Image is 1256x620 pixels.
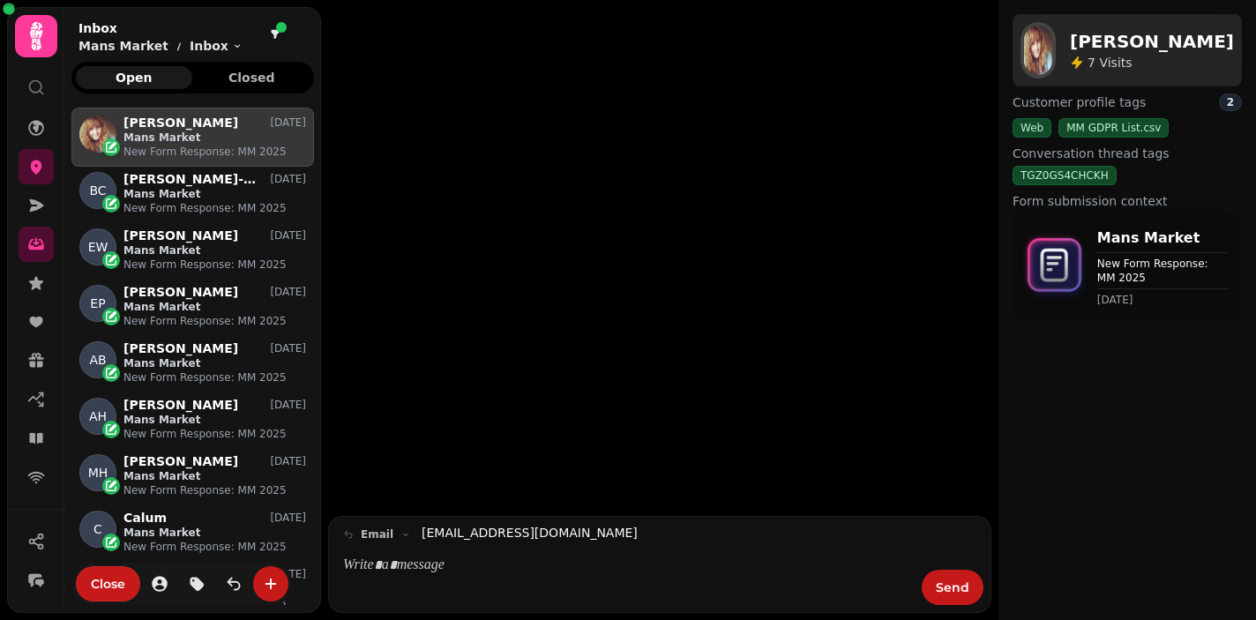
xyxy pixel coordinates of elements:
[90,71,178,84] span: Open
[1070,29,1234,54] h2: [PERSON_NAME]
[179,566,214,601] button: tag-thread
[922,570,983,605] button: Send
[684,58,721,73] p: [DATE]
[270,398,306,412] p: [DATE]
[123,131,306,145] p: Mans Market
[437,116,469,135] div: First
[123,413,306,427] p: Mans Market
[422,524,638,542] a: [EMAIL_ADDRESS][DOMAIN_NAME]
[1020,22,1056,78] img: aHR0cHM6Ly93d3cuZ3JhdmF0YXIuY29tL2F2YXRhci9iZTkzZDBiYzZlZjI5YWViNDhiNGYzY2U0ZDIwMGY3Nj9zPTE1MCZkP...
[429,91,502,108] div: Submission
[123,526,306,540] p: Mans Market
[91,578,125,590] span: Close
[123,243,306,258] p: Mans Market
[1219,93,1242,111] div: 2
[89,182,106,199] span: BC
[123,356,306,370] p: Mans Market
[123,314,306,328] p: New Form Response: MM 2025
[1013,93,1146,111] span: Customer profile tags
[93,520,102,538] span: C
[88,238,108,256] span: EW
[1088,54,1133,71] p: Visits
[90,295,105,312] span: EP
[437,173,467,191] div: DOB
[1013,145,1242,162] label: Conversation thread tags
[1097,257,1228,285] p: New Form Response: MM 2025
[1013,192,1242,210] label: Form submission context
[123,427,306,441] p: New Form Response: MM 2025
[123,454,238,469] p: [PERSON_NAME]
[907,229,931,248] div: true
[435,444,941,456] div: 10:10 PM
[123,116,238,131] p: [PERSON_NAME]
[123,469,306,483] p: Mans Market
[76,566,140,601] button: Close
[270,172,306,186] p: [DATE]
[1020,230,1090,304] img: form-icon
[123,341,238,356] p: [PERSON_NAME]
[253,566,288,601] button: create-convo
[1097,293,1228,307] time: [DATE]
[830,116,931,135] div: [PERSON_NAME]
[123,398,238,413] p: [PERSON_NAME]
[890,173,931,191] div: [DATE]
[216,566,251,601] button: is-read
[123,172,260,187] p: [PERSON_NAME]-Hockey
[444,416,788,435] div: More vegetarian and vegan options that aren’t just tofu.
[1013,166,1117,185] div: TGZ0GS4CHCKH
[123,511,167,526] p: Calum
[71,108,314,605] div: grid
[437,229,901,265] div: Would You Be Interested In Limited-Edition Seasonal Dishes & Cocktails?
[444,136,482,154] div: Email
[808,322,931,340] div: Long Island Iced Tea
[265,24,286,45] button: filter
[1058,118,1169,138] div: MM GDPR List.csv
[89,351,106,369] span: AB
[123,258,306,272] p: New Form Response: MM 2025
[444,398,886,416] div: If You Could Add One Thing To Mans Markets, What Would It Be?
[270,511,306,525] p: [DATE]
[437,341,752,360] div: What Do You Love Most About Mans Markets?
[444,303,648,322] div: A brunch themed on The Traitors.
[1097,228,1228,249] p: Mans Market
[843,192,931,228] div: Themed Brunches
[194,66,310,89] button: Closed
[123,285,238,300] p: [PERSON_NAME]
[270,341,306,355] p: [DATE]
[936,581,969,594] span: Send
[437,192,837,228] div: What Kind Of Special Events Would You Like To Attend At Mans Markets?
[270,228,306,243] p: [DATE]
[89,407,107,425] span: AH
[123,370,306,385] p: New Form Response: MM 2025
[88,464,108,482] span: MH
[78,37,243,55] nav: breadcrumb
[76,66,192,89] button: Open
[123,187,306,201] p: Mans Market
[444,361,762,379] div: What’s One Thing You’d Love To See Improve?
[78,19,243,37] h2: Inbox
[123,145,306,159] p: New Form Response: MM 2025
[123,483,306,497] p: New Form Response: MM 2025
[270,454,306,468] p: [DATE]
[444,153,657,172] div: [EMAIL_ADDRESS][DOMAIN_NAME]
[437,322,782,340] div: If We Added A Brunch Cocktail, What Would It Be?
[123,540,306,554] p: New Form Response: MM 2025
[1013,118,1051,138] div: Web
[444,378,891,397] div: The wait for drinks as they have been a bit slow each time I have visited.
[878,341,931,360] div: The food
[79,116,116,153] img: Jessica Petch
[444,266,938,303] div: What Type Of Brunch Events Would You Love To See At Mans Markets? (Music, Entertainment, Other)
[270,116,306,130] p: [DATE]
[123,228,238,243] p: [PERSON_NAME]
[270,285,306,299] p: [DATE]
[78,37,168,55] p: Mans Market
[190,37,243,55] button: Inbox
[123,201,306,215] p: New Form Response: MM 2025
[208,71,296,84] span: Closed
[123,300,306,314] p: Mans Market
[1088,56,1099,70] span: 7
[336,524,418,545] button: email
